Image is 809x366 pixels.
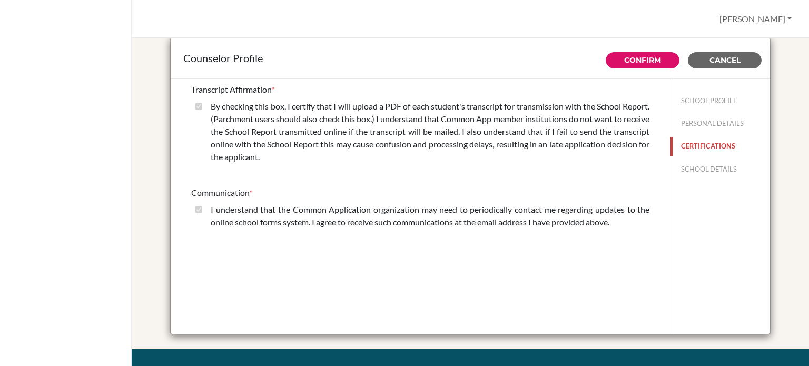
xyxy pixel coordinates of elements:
[670,160,770,179] button: SCHOOL DETAILS
[670,137,770,155] button: CERTIFICATIONS
[191,187,249,197] span: Communication
[211,100,649,163] label: By checking this box, I certify that I will upload a PDF of each student's transcript for transmi...
[670,114,770,133] button: PERSONAL DETAILS
[715,9,796,29] button: [PERSON_NAME]
[183,50,757,66] div: Counselor Profile
[670,92,770,110] button: SCHOOL PROFILE
[191,84,271,94] span: Transcript Affirmation
[211,203,649,229] label: I understand that the Common Application organization may need to periodically contact me regardi...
